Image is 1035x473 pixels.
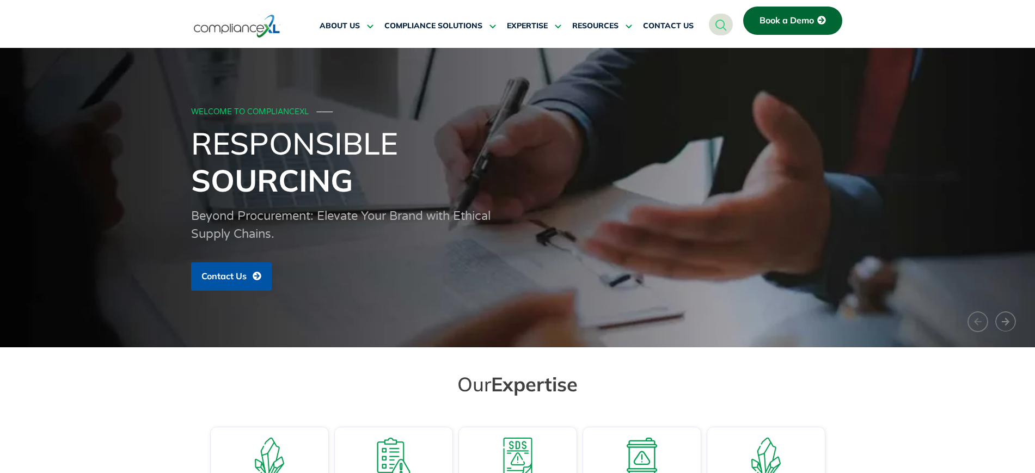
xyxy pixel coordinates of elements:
[201,272,247,281] span: Contact Us
[194,14,280,39] img: logo-one.svg
[191,262,272,291] a: Contact Us
[191,125,844,199] h1: Responsible
[572,21,618,31] span: RESOURCES
[320,21,360,31] span: ABOUT US
[507,13,561,39] a: EXPERTISE
[384,21,482,31] span: COMPLIANCE SOLUTIONS
[743,7,842,35] a: Book a Demo
[709,14,733,35] a: navsearch-button
[317,107,333,116] span: ───
[643,13,694,39] a: CONTACT US
[213,372,823,396] h2: Our
[191,161,353,199] span: Sourcing
[643,21,694,31] span: CONTACT US
[572,13,632,39] a: RESOURCES
[191,209,491,241] span: Beyond Procurement: Elevate Your Brand with Ethical Supply Chains.
[384,13,496,39] a: COMPLIANCE SOLUTIONS
[760,16,814,26] span: Book a Demo
[491,372,578,396] span: Expertise
[320,13,373,39] a: ABOUT US
[507,21,548,31] span: EXPERTISE
[191,108,841,117] div: WELCOME TO COMPLIANCEXL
